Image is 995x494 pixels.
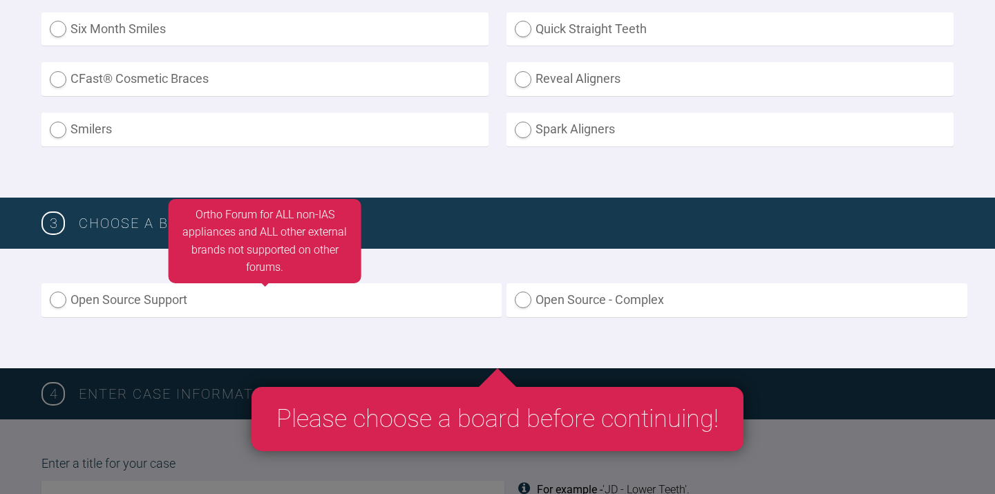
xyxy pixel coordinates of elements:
[169,199,361,283] div: Ortho Forum for ALL non-IAS appliances and ALL other external brands not supported on other forums.
[506,12,954,46] label: Quick Straight Teeth
[506,62,954,96] label: Reveal Aligners
[506,113,954,146] label: Spark Aligners
[41,211,65,235] span: 3
[252,387,743,452] div: Please choose a board before continuing!
[41,12,489,46] label: Six Month Smiles
[506,283,967,317] label: Open Source - Complex
[79,212,954,234] h3: Choose a board
[41,283,502,317] label: Open Source Support
[41,113,489,146] label: Smilers
[41,62,489,96] label: CFast® Cosmetic Braces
